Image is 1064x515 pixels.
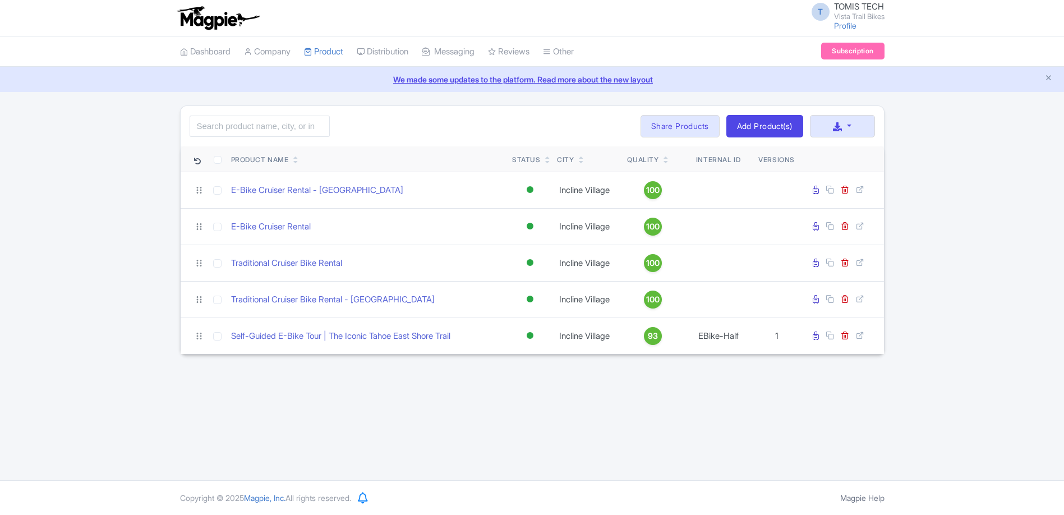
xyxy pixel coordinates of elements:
a: E-Bike Cruiser Rental [231,220,311,233]
span: 100 [646,293,660,306]
a: E-Bike Cruiser Rental - [GEOGRAPHIC_DATA] [231,184,403,197]
a: Share Products [641,115,720,137]
span: 93 [648,330,658,342]
div: Status [512,155,541,165]
img: logo-ab69f6fb50320c5b225c76a69d11143b.png [174,6,261,30]
a: 100 [627,291,678,309]
a: Other [543,36,574,67]
div: Active [524,291,536,307]
a: Dashboard [180,36,231,67]
a: Company [244,36,291,67]
div: Product Name [231,155,289,165]
a: Add Product(s) [726,115,803,137]
a: Product [304,36,343,67]
td: Incline Village [552,208,623,245]
a: 100 [627,218,678,236]
span: 100 [646,257,660,269]
td: Incline Village [552,245,623,281]
a: Self-Guided E-Bike Tour | The Iconic Tahoe East Shore Trail [231,330,450,343]
span: T [812,3,830,21]
a: Traditional Cruiser Bike Rental [231,257,342,270]
span: 100 [646,184,660,196]
div: Copyright © 2025 All rights reserved. [173,492,358,504]
th: Versions [754,146,799,172]
td: Incline Village [552,172,623,208]
small: Vista Trail Bikes [834,13,885,20]
div: Active [524,182,536,198]
div: Quality [627,155,658,165]
a: 93 [627,327,678,345]
td: Incline Village [552,318,623,354]
span: TOMIS TECH [834,1,884,12]
div: Active [524,218,536,234]
span: 1 [775,330,779,341]
a: Subscription [821,43,884,59]
td: EBike-Half [683,318,754,354]
a: Profile [834,21,856,30]
a: 100 [627,254,678,272]
a: We made some updates to the platform. Read more about the new layout [7,73,1057,85]
a: Reviews [488,36,529,67]
input: Search product name, city, or interal id [190,116,330,137]
span: 100 [646,220,660,233]
span: Magpie, Inc. [244,493,285,503]
button: Close announcement [1044,72,1053,85]
a: Distribution [357,36,408,67]
td: Incline Village [552,281,623,318]
a: 100 [627,181,678,199]
div: City [557,155,574,165]
a: T TOMIS TECH Vista Trail Bikes [805,2,885,20]
div: Active [524,255,536,271]
th: Internal ID [683,146,754,172]
div: Active [524,328,536,344]
a: Traditional Cruiser Bike Rental - [GEOGRAPHIC_DATA] [231,293,435,306]
a: Magpie Help [840,493,885,503]
a: Messaging [422,36,475,67]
